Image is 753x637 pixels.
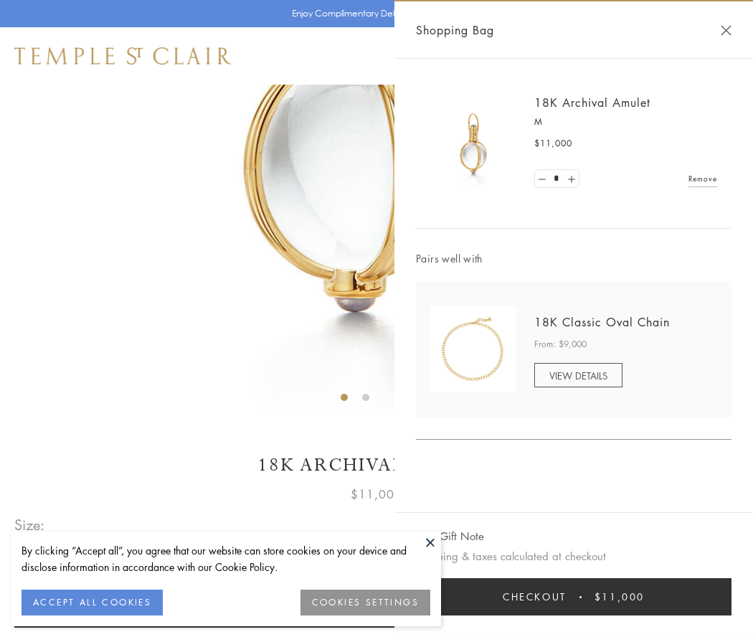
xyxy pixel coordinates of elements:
[416,547,731,565] p: Shipping & taxes calculated at checkout
[534,337,587,351] span: From: $9,000
[430,100,516,187] img: 18K Archival Amulet
[416,578,731,615] button: Checkout $11,000
[14,513,46,537] span: Size:
[14,453,739,478] h1: 18K Archival Amulet
[564,170,578,188] a: Set quantity to 2
[292,6,455,21] p: Enjoy Complimentary Delivery & Returns
[22,542,430,575] div: By clicking “Accept all”, you agree that our website can store cookies on your device and disclos...
[535,170,549,188] a: Set quantity to 0
[534,136,572,151] span: $11,000
[688,171,717,187] a: Remove
[300,590,430,615] button: COOKIES SETTINGS
[416,527,484,545] button: Add Gift Note
[351,485,402,504] span: $11,000
[14,47,231,65] img: Temple St. Clair
[534,363,622,387] a: VIEW DETAILS
[534,115,717,129] p: M
[721,25,731,36] button: Close Shopping Bag
[430,306,516,392] img: N88865-OV18
[534,95,650,110] a: 18K Archival Amulet
[416,21,494,39] span: Shopping Bag
[534,314,670,330] a: 18K Classic Oval Chain
[595,589,645,605] span: $11,000
[549,369,607,382] span: VIEW DETAILS
[22,590,163,615] button: ACCEPT ALL COOKIES
[503,589,567,605] span: Checkout
[416,250,731,267] span: Pairs well with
